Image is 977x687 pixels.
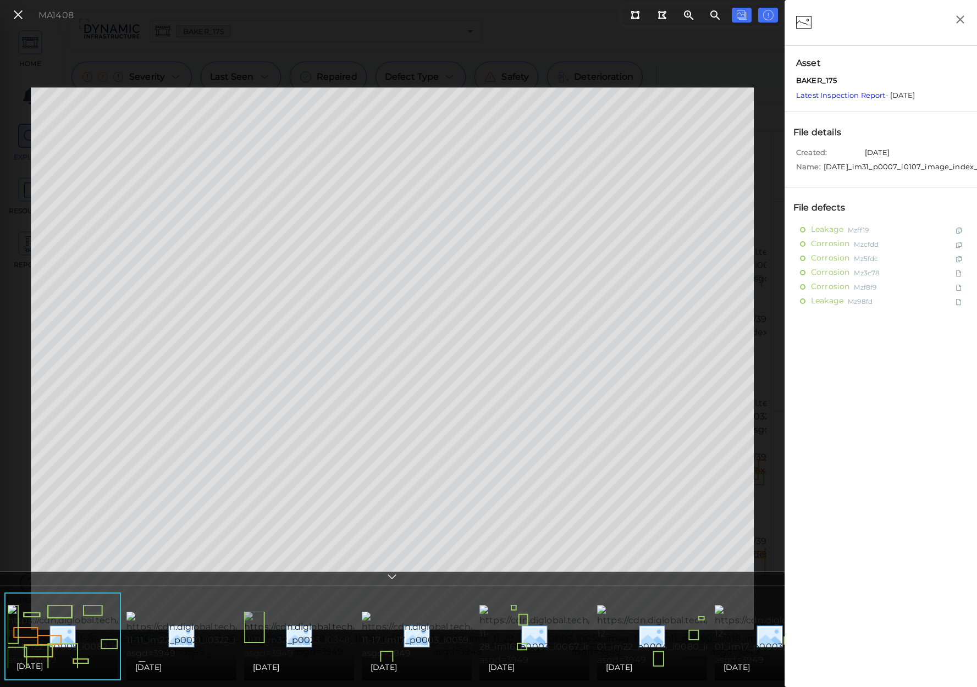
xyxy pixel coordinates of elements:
[791,280,972,294] div: CorrosionMzf8f9
[479,605,683,667] img: https://cdn.diglobal.tech/width210/3949/2018-11-28_im16_p0003_i0067_image_index_1.png?asgd=3949
[811,252,849,265] span: Corrosion
[796,91,886,99] a: Latest Inspection Report
[791,223,972,237] div: LeakageMzff19
[244,612,449,660] img: https://cdn.diglobal.tech/width210/3949/2022-11-11_im32_p0023_i0348_image_index_2.png?asgd=3949
[791,294,972,308] div: LeakageMz98fd
[791,198,859,217] div: File defects
[811,237,849,251] span: Corrosion
[796,147,862,162] span: Created:
[811,295,843,308] span: Leakage
[811,266,849,280] span: Corrosion
[796,162,821,176] span: Name:
[796,57,966,70] span: Asset
[854,252,878,265] span: Mz5fdc
[865,147,890,162] span: [DATE]
[597,605,801,667] img: https://cdn.diglobal.tech/width210/3949/2016-12-01_im22_p0004_i0080_image_index_1.png?asgd=3949
[488,661,515,674] span: [DATE]
[854,266,880,280] span: Mz3c78
[38,9,74,22] div: MA1408
[16,660,43,673] span: [DATE]
[8,605,213,667] img: https://cdn.diglobal.tech/width210/3949/2023-11-14_im22_p0005_i0082_image_index_2.png?asgd=3949
[724,661,750,674] span: [DATE]
[253,661,279,674] span: [DATE]
[796,91,915,99] span: - [DATE]
[135,661,162,674] span: [DATE]
[362,612,568,660] img: https://cdn.diglobal.tech/width210/3949/2020-11-17_im17_p0003_i0059_image_index_2.png?asgd=3949
[854,237,879,251] span: Mzcfdd
[371,661,397,674] span: [DATE]
[791,237,972,251] div: CorrosionMzcfdd
[848,295,873,308] span: Mz98fd
[930,638,969,679] iframe: Chat
[606,661,632,674] span: [DATE]
[791,123,855,142] div: File details
[848,223,869,237] span: Mzff19
[796,75,837,86] span: BAKER_175
[811,280,849,294] span: Corrosion
[791,251,972,265] div: CorrosionMz5fdc
[715,605,919,667] img: https://cdn.diglobal.tech/width210/3949/2016-12-01_im17_p0003_i0068_image_index_2.png?asgd=3949
[854,280,876,294] span: Mzf8f9
[791,265,972,280] div: CorrosionMz3c78
[126,612,332,660] img: https://cdn.diglobal.tech/width210/3949/2022-11-11_im22_p0021_i0322_image_index_2.png?asgd=3949
[811,223,843,237] span: Leakage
